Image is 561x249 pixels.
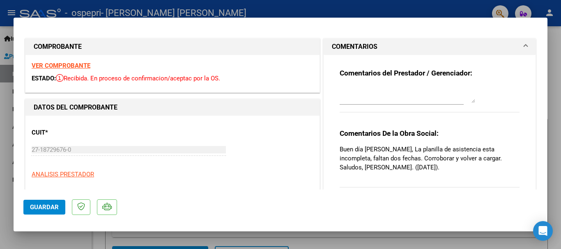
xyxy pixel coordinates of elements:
mat-expansion-panel-header: COMENTARIOS [324,39,536,55]
strong: COMPROBANTE [34,43,82,50]
span: ESTADO: [32,75,56,82]
p: CUIT [32,128,116,137]
strong: DATOS DEL COMPROBANTE [34,103,117,111]
a: VER COMPROBANTE [32,62,90,69]
div: COMENTARIOS [324,55,536,209]
span: Guardar [30,203,59,211]
span: Recibida. En proceso de confirmacion/aceptac por la OS. [56,75,220,82]
div: Open Intercom Messenger [533,221,553,241]
h1: COMENTARIOS [332,42,377,52]
button: Guardar [23,200,65,215]
p: Buen día [PERSON_NAME], La planilla de asistencia esta incompleta, faltan dos fechas. Corroborar ... [340,145,520,172]
strong: Comentarios De la Obra Social: [340,129,439,137]
strong: Comentarios del Prestador / Gerenciador: [340,69,472,77]
span: ANALISIS PRESTADOR [32,171,94,178]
